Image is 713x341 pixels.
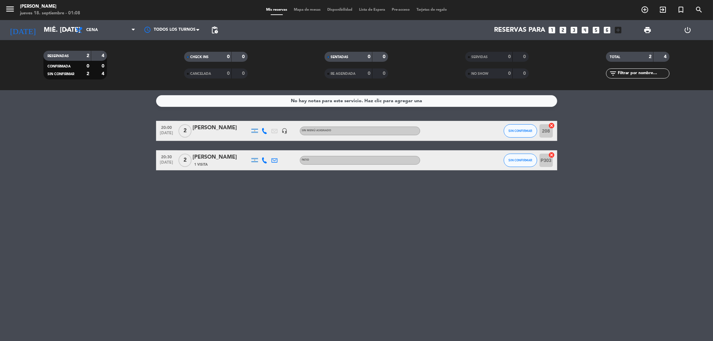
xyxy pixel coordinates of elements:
[504,124,537,138] button: SIN CONFIRMAR
[383,54,387,59] strong: 0
[617,70,669,77] input: Filtrar por nombre...
[383,71,387,76] strong: 0
[614,26,623,34] i: add_box
[368,71,370,76] strong: 0
[5,4,15,16] button: menu
[190,55,209,59] span: CHECK INS
[523,71,527,76] strong: 0
[471,55,488,59] span: SERVIDAS
[102,64,106,68] strong: 0
[179,124,192,138] span: 2
[193,153,250,162] div: [PERSON_NAME]
[242,54,246,59] strong: 0
[548,26,557,34] i: looks_one
[643,26,651,34] span: print
[102,71,106,76] strong: 4
[559,26,568,34] i: looks_two
[659,6,667,14] i: exit_to_app
[86,28,98,32] span: Cena
[413,8,450,12] span: Tarjetas de regalo
[211,26,219,34] span: pending_actions
[677,6,685,14] i: turned_in_not
[20,3,80,10] div: [PERSON_NAME]
[695,6,703,14] i: search
[508,129,532,133] span: SIN CONFIRMAR
[290,8,324,12] span: Mapa de mesas
[102,53,106,58] strong: 4
[87,64,89,68] strong: 0
[570,26,579,34] i: looks_3
[302,129,332,132] span: Sin menú asignado
[641,6,649,14] i: add_circle_outline
[356,8,388,12] span: Lista de Espera
[581,26,590,34] i: looks_4
[195,162,208,167] span: 1 Visita
[87,71,89,76] strong: 2
[508,158,532,162] span: SIN CONFIRMAR
[5,23,40,37] i: [DATE]
[668,20,708,40] div: LOG OUT
[179,154,192,167] span: 2
[549,122,555,129] i: cancel
[291,97,422,105] div: No hay notas para este servicio. Haz clic para agregar una
[62,26,70,34] i: arrow_drop_down
[471,72,488,75] span: NO SHOW
[47,65,71,68] span: CONFIRMADA
[227,54,230,59] strong: 0
[664,54,668,59] strong: 4
[549,152,555,158] i: cancel
[603,26,612,34] i: looks_6
[331,72,355,75] span: RE AGENDADA
[87,53,89,58] strong: 2
[610,55,620,59] span: TOTAL
[242,71,246,76] strong: 0
[158,123,175,131] span: 20:00
[302,159,310,161] span: PATIO
[263,8,290,12] span: Mis reservas
[282,128,288,134] i: headset_mic
[494,26,546,34] span: Reservas para
[47,72,74,76] span: SIN CONFIRMAR
[508,54,511,59] strong: 0
[649,54,651,59] strong: 2
[331,55,348,59] span: SENTADAS
[592,26,601,34] i: looks_5
[324,8,356,12] span: Disponibilidad
[158,153,175,160] span: 20:30
[508,71,511,76] strong: 0
[47,54,69,58] span: RESERVADAS
[684,26,692,34] i: power_settings_new
[5,4,15,14] i: menu
[193,124,250,132] div: [PERSON_NAME]
[609,69,617,77] i: filter_list
[388,8,413,12] span: Pre-acceso
[523,54,527,59] strong: 0
[158,160,175,168] span: [DATE]
[504,154,537,167] button: SIN CONFIRMAR
[158,131,175,139] span: [DATE]
[20,10,80,17] div: jueves 18. septiembre - 01:08
[368,54,370,59] strong: 0
[227,71,230,76] strong: 0
[190,72,211,75] span: CANCELADA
